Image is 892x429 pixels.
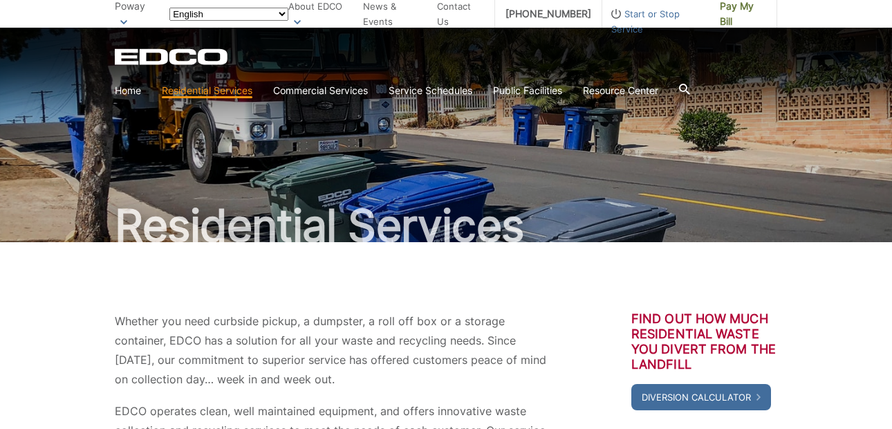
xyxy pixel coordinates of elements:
a: Diversion Calculator [631,384,771,410]
a: Service Schedules [389,83,472,98]
h3: Find out how much residential waste you divert from the landfill [631,311,777,372]
select: Select a language [169,8,288,21]
a: Commercial Services [273,83,368,98]
a: Residential Services [162,83,252,98]
a: EDCD logo. Return to the homepage. [115,48,230,65]
a: Home [115,83,141,98]
h1: Residential Services [115,203,777,248]
p: Whether you need curbside pickup, a dumpster, a roll off box or a storage container, EDCO has a s... [115,311,548,389]
a: Resource Center [583,83,658,98]
a: Public Facilities [493,83,562,98]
